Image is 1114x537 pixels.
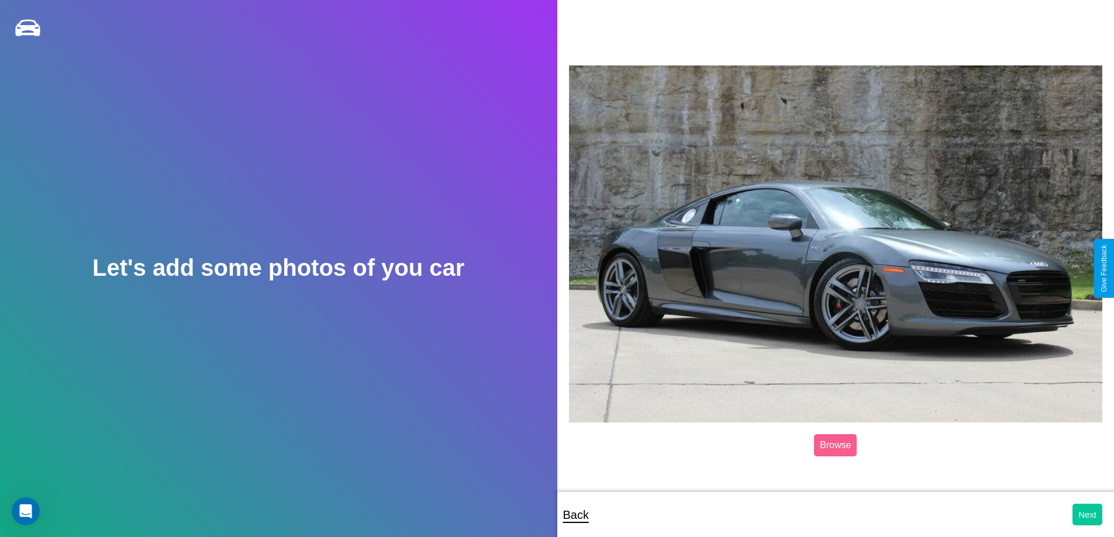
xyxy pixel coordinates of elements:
img: posted [569,65,1103,423]
iframe: Intercom live chat [12,497,40,525]
label: Browse [814,434,857,456]
h2: Let's add some photos of you car [92,255,464,281]
p: Back [563,504,589,525]
div: Give Feedback [1100,245,1108,292]
button: Next [1072,504,1102,525]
